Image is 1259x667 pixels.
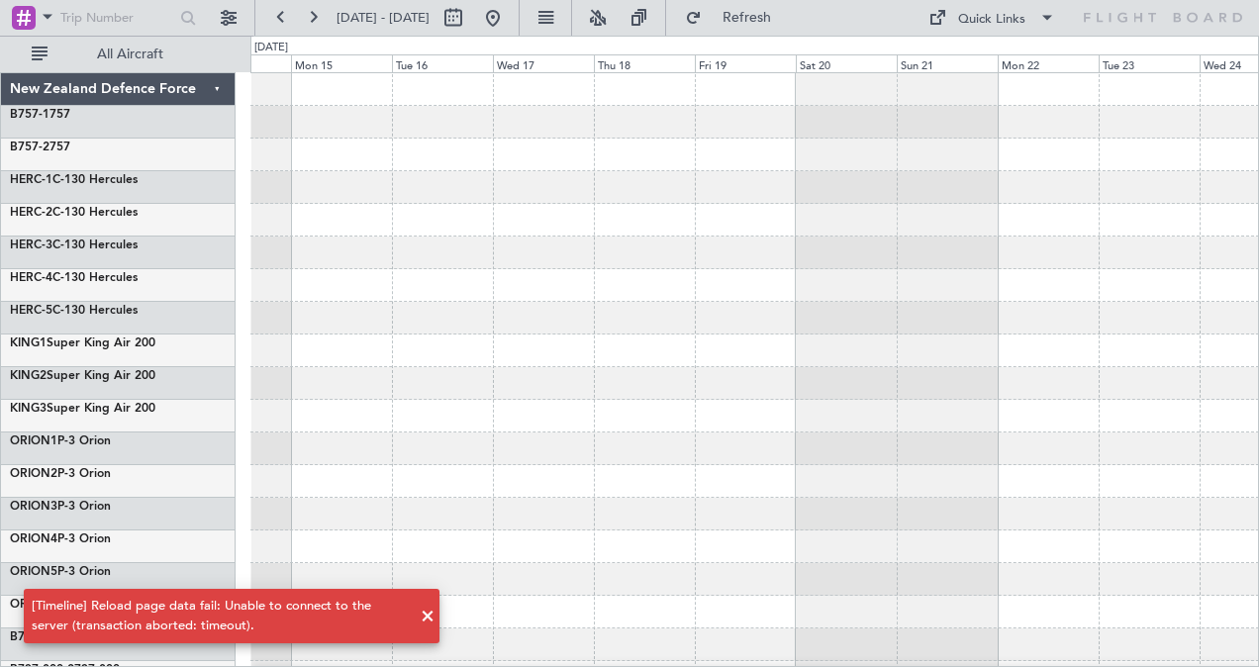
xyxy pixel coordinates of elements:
a: ORION2P-3 Orion [10,468,111,480]
div: Mon 22 [998,54,1099,72]
a: HERC-5C-130 Hercules [10,305,138,317]
div: Mon 15 [291,54,392,72]
span: ORION3 [10,501,57,513]
span: HERC-3 [10,239,52,251]
span: [DATE] - [DATE] [337,9,430,27]
a: KING1Super King Air 200 [10,337,155,349]
div: [Timeline] Reload page data fail: Unable to connect to the server (transaction aborted: timeout). [32,597,410,635]
span: KING2 [10,370,47,382]
a: HERC-1C-130 Hercules [10,174,138,186]
span: HERC-2 [10,207,52,219]
span: HERC-5 [10,305,52,317]
button: All Aircraft [22,39,215,70]
a: ORION1P-3 Orion [10,435,111,447]
span: HERC-4 [10,272,52,284]
span: ORION4 [10,533,57,545]
div: Tue 23 [1099,54,1200,72]
a: KING3Super King Air 200 [10,403,155,415]
a: HERC-3C-130 Hercules [10,239,138,251]
span: B757-2 [10,142,49,153]
a: ORION3P-3 Orion [10,501,111,513]
button: Refresh [676,2,795,34]
a: KING2Super King Air 200 [10,370,155,382]
button: Quick Links [919,2,1065,34]
span: HERC-1 [10,174,52,186]
span: KING1 [10,337,47,349]
a: HERC-4C-130 Hercules [10,272,138,284]
span: KING3 [10,403,47,415]
div: Tue 16 [392,54,493,72]
input: Trip Number [60,3,174,33]
span: All Aircraft [51,48,209,61]
div: Sat 20 [796,54,897,72]
div: Wed 17 [493,54,594,72]
a: ORION4P-3 Orion [10,533,111,545]
div: [DATE] [254,40,288,56]
span: ORION1 [10,435,57,447]
div: Thu 18 [594,54,695,72]
div: Sun 21 [897,54,998,72]
div: Quick Links [958,10,1025,30]
span: Refresh [706,11,789,25]
div: Fri 19 [695,54,796,72]
span: ORION2 [10,468,57,480]
a: HERC-2C-130 Hercules [10,207,138,219]
a: B757-1757 [10,109,70,121]
a: B757-2757 [10,142,70,153]
span: B757-1 [10,109,49,121]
